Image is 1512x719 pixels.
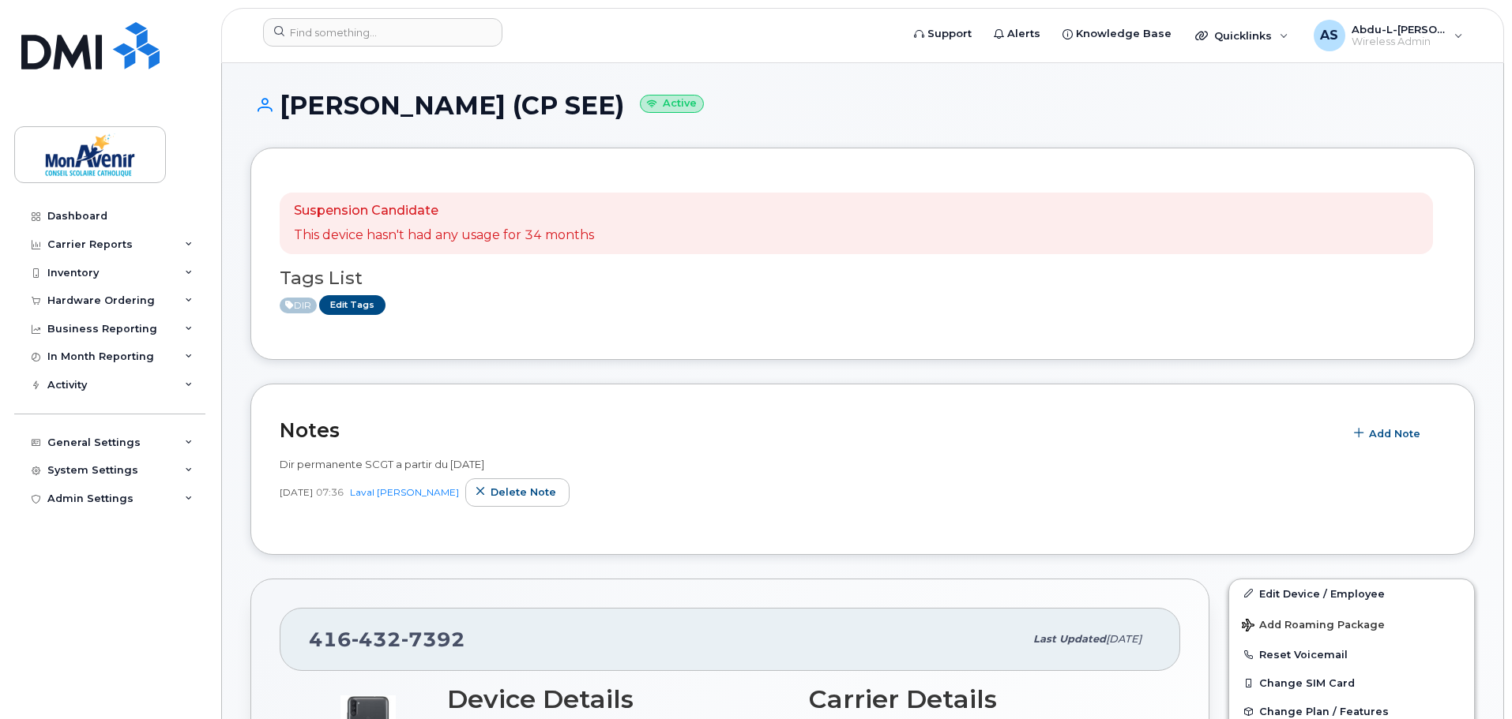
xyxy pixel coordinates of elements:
[250,92,1475,119] h1: [PERSON_NAME] (CP SEE)
[465,478,570,507] button: Delete note
[1229,579,1474,608] a: Edit Device / Employee
[294,227,594,245] p: This device hasn't had any usage for 34 months
[1229,640,1474,668] button: Reset Voicemail
[309,627,465,651] span: 416
[280,418,1336,442] h2: Notes
[294,202,594,220] p: Suspension Candidate
[1242,619,1385,634] span: Add Roaming Package
[1369,426,1420,441] span: Add Note
[280,298,317,313] span: Active from August 18, 2025
[447,685,790,713] h3: Device Details
[491,485,556,500] span: Delete note
[350,486,459,498] a: Laval [PERSON_NAME]
[280,268,1446,288] h3: Tags List
[401,627,465,651] span: 7392
[316,485,344,499] span: 07:36
[809,685,1152,713] h3: Carrier Details
[280,485,313,499] span: [DATE]
[1106,633,1142,645] span: [DATE]
[319,295,386,315] a: Edit Tags
[280,458,484,470] span: Dir permanente SCGT a partir du [DATE]
[1229,668,1474,697] button: Change SIM Card
[1229,608,1474,640] button: Add Roaming Package
[1344,419,1434,448] button: Add Note
[1259,706,1389,717] span: Change Plan / Features
[640,95,704,113] small: Active
[1033,633,1106,645] span: Last updated
[352,627,401,651] span: 432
